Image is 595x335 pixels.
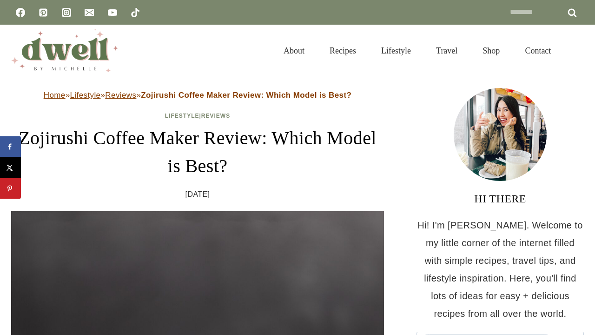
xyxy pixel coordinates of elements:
span: | [165,113,230,119]
h3: HI THERE [416,190,584,207]
a: TikTok [126,3,145,22]
a: About [271,34,317,67]
a: Lifestyle [369,34,423,67]
a: Shop [470,34,512,67]
a: Facebook [11,3,30,22]
a: Lifestyle [70,91,101,100]
img: DWELL by michelle [11,29,118,72]
h1: Zojirushi Coffee Maker Review: Which Model is Best? [11,124,384,180]
a: Travel [423,34,470,67]
a: Instagram [57,3,76,22]
a: Reviews [105,91,136,100]
a: Reviews [201,113,230,119]
button: View Search Form [568,43,584,59]
nav: Primary Navigation [271,34,563,67]
a: Home [44,91,66,100]
p: Hi! I'm [PERSON_NAME]. Welcome to my little corner of the internet filled with simple recipes, tr... [416,216,584,322]
time: [DATE] [185,188,210,201]
a: Contact [512,34,563,67]
a: Email [80,3,99,22]
a: YouTube [103,3,122,22]
a: Pinterest [34,3,53,22]
strong: Zojirushi Coffee Maker Review: Which Model is Best? [141,91,351,100]
span: » » » [44,91,352,100]
a: Lifestyle [165,113,199,119]
a: Recipes [317,34,369,67]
